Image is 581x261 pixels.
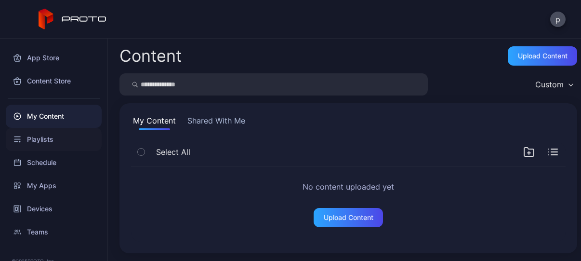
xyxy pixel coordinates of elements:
div: Upload Content [518,52,568,60]
button: My Content [131,115,178,130]
div: Upload Content [324,214,373,221]
span: Select All [156,146,190,158]
button: Upload Content [508,46,577,66]
a: Content Store [6,69,102,93]
div: Custom [535,80,564,89]
a: Playlists [6,128,102,151]
h2: No content uploaded yet [303,181,394,192]
button: Shared With Me [185,115,247,130]
a: Devices [6,197,102,220]
button: p [550,12,566,27]
a: Schedule [6,151,102,174]
a: Teams [6,220,102,244]
div: Content [119,48,182,64]
a: App Store [6,46,102,69]
a: My Apps [6,174,102,197]
button: Custom [530,73,577,96]
a: My Content [6,105,102,128]
button: Upload Content [314,208,383,227]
